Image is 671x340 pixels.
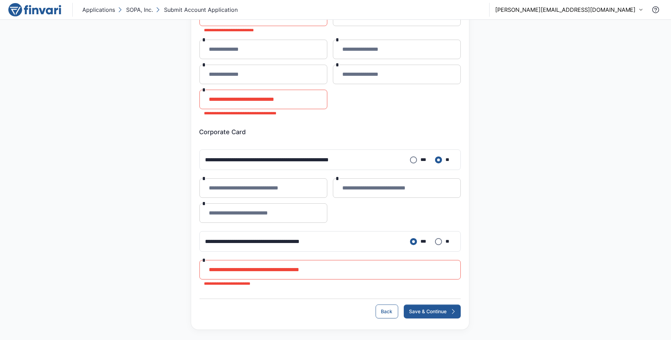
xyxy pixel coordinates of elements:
[495,6,643,14] button: [PERSON_NAME][EMAIL_ADDRESS][DOMAIN_NAME]
[116,4,154,15] button: SOPA, Inc.
[649,3,663,17] button: Contact Support
[154,4,239,15] button: Submit Account Application
[164,6,238,14] p: Submit Account Application
[8,3,61,17] img: logo
[81,4,116,15] button: Applications
[495,6,636,14] p: [PERSON_NAME][EMAIL_ADDRESS][DOMAIN_NAME]
[404,305,461,318] button: Save & Continue
[376,305,398,318] button: Back
[82,6,115,14] p: Applications
[199,128,461,136] h6: Corporate Card
[126,6,153,14] p: SOPA, Inc.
